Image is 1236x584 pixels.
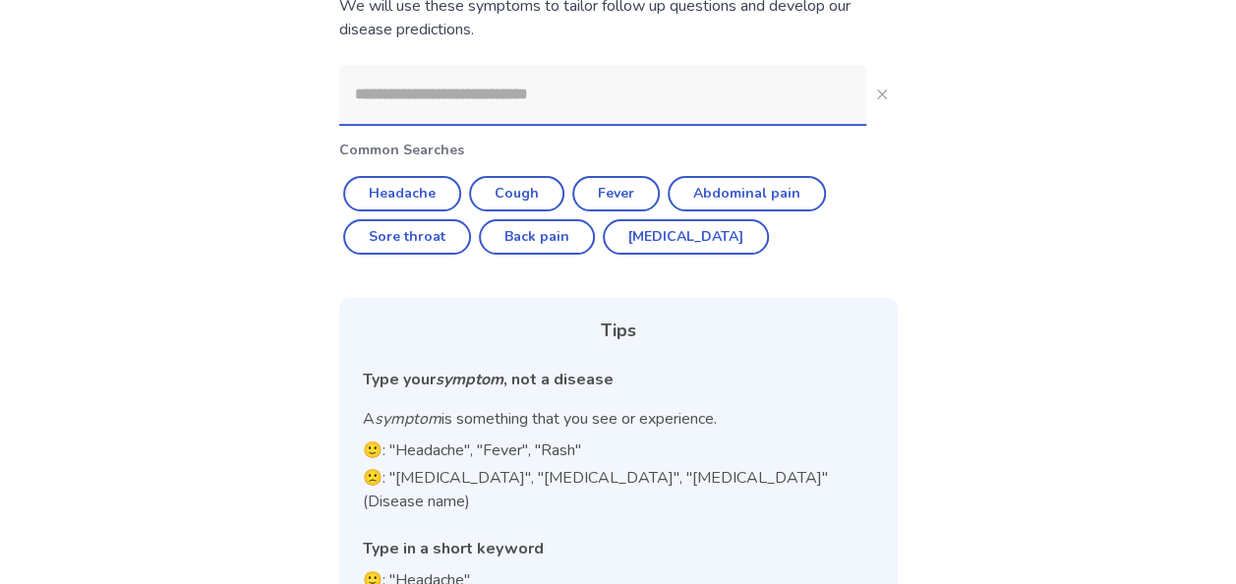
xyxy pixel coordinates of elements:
[866,79,898,110] button: Close
[363,438,874,462] p: 🙂: "Headache", "Fever", "Rash"
[479,219,595,255] button: Back pain
[375,408,441,430] i: symptom
[343,176,461,211] button: Headache
[363,407,874,431] p: A is something that you see or experience.
[469,176,564,211] button: Cough
[363,318,874,344] div: Tips
[339,140,898,160] p: Common Searches
[572,176,660,211] button: Fever
[603,219,769,255] button: [MEDICAL_DATA]
[363,368,874,391] div: Type your , not a disease
[668,176,826,211] button: Abdominal pain
[343,219,471,255] button: Sore throat
[363,466,874,513] p: 🙁: "[MEDICAL_DATA]", "[MEDICAL_DATA]", "[MEDICAL_DATA]" (Disease name)
[436,369,503,390] i: symptom
[339,65,866,124] input: Close
[363,537,874,560] div: Type in a short keyword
